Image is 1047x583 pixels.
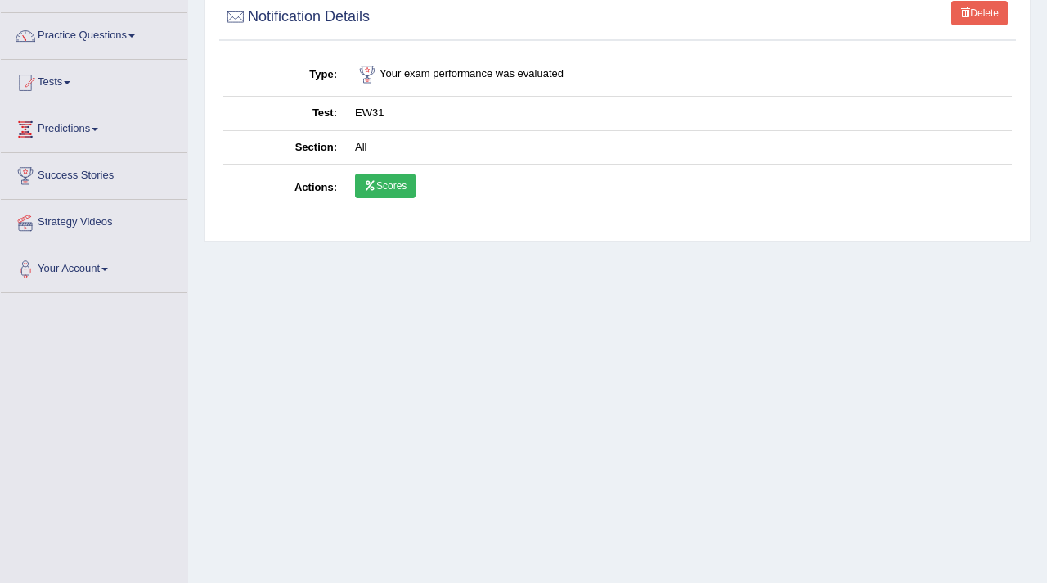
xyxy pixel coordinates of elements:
[223,53,346,97] th: Type
[1,60,187,101] a: Tests
[346,130,1012,165] td: All
[1,106,187,147] a: Predictions
[223,5,370,29] h2: Notification Details
[223,130,346,165] th: Section
[1,246,187,287] a: Your Account
[1,200,187,241] a: Strategy Videos
[346,53,1012,97] td: Your exam performance was evaluated
[346,97,1012,131] td: EW31
[223,97,346,131] th: Test
[223,165,346,212] th: Actions
[1,13,187,54] a: Practice Questions
[355,174,416,198] a: Scores
[951,1,1008,25] a: Delete
[1,153,187,194] a: Success Stories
